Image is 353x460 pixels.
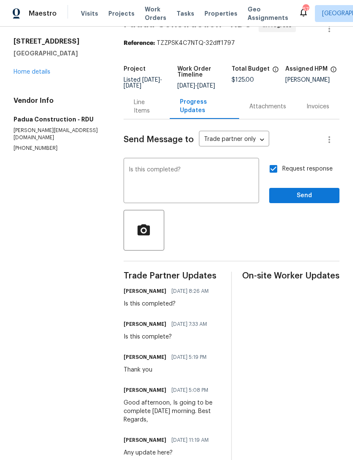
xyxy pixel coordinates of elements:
[204,9,237,18] span: Properties
[171,436,209,444] span: [DATE] 11:19 AM
[124,77,162,89] span: -
[124,39,339,47] div: TZZPSK4C7NTQ-32dff1797
[129,167,254,196] textarea: Is this completed?
[14,145,103,152] p: [PHONE_NUMBER]
[232,77,254,83] span: $125.00
[124,66,146,72] h5: Project
[81,9,98,18] span: Visits
[177,66,232,78] h5: Work Order Timeline
[124,300,214,308] div: Is this completed?
[29,9,57,18] span: Maestro
[124,77,162,89] span: Listed
[199,133,269,147] div: Trade partner only
[180,98,229,115] div: Progress Updates
[276,190,333,201] span: Send
[124,320,166,328] h6: [PERSON_NAME]
[285,66,328,72] h5: Assigned HPM
[14,127,103,141] p: [PERSON_NAME][EMAIL_ADDRESS][DOMAIN_NAME]
[124,272,221,280] span: Trade Partner Updates
[124,449,214,457] div: Any update here?
[14,96,103,105] h4: Vendor Info
[142,77,160,83] span: [DATE]
[242,272,339,280] span: On-site Worker Updates
[248,5,288,22] span: Geo Assignments
[171,287,209,295] span: [DATE] 8:26 AM
[124,40,155,46] b: Reference:
[269,188,339,204] button: Send
[285,77,339,83] div: [PERSON_NAME]
[171,386,208,394] span: [DATE] 5:08 PM
[124,19,252,29] span: Padua Construction - RDU
[108,9,135,18] span: Projects
[197,83,215,89] span: [DATE]
[272,66,279,77] span: The total cost of line items that have been proposed by Opendoor. This sum includes line items th...
[145,5,166,22] span: Work Orders
[306,102,329,111] div: Invoices
[124,287,166,295] h6: [PERSON_NAME]
[124,333,212,341] div: Is this complete?
[124,399,221,424] div: Good afternoon, Is going to be complete [DATE] morning. Best Regards,
[171,353,207,361] span: [DATE] 5:19 PM
[124,386,166,394] h6: [PERSON_NAME]
[282,165,333,174] span: Request response
[303,5,309,14] div: 57
[177,83,195,89] span: [DATE]
[14,115,103,124] h5: Padua Construction - RDU
[14,37,103,46] h2: [STREET_ADDRESS]
[134,98,160,115] div: Line Items
[232,66,270,72] h5: Total Budget
[124,353,166,361] h6: [PERSON_NAME]
[124,436,166,444] h6: [PERSON_NAME]
[171,320,207,328] span: [DATE] 7:33 AM
[124,135,194,144] span: Send Message to
[14,49,103,58] h5: [GEOGRAPHIC_DATA]
[330,66,337,77] span: The hpm assigned to this work order.
[249,102,286,111] div: Attachments
[177,83,215,89] span: -
[14,69,50,75] a: Home details
[176,11,194,17] span: Tasks
[124,366,212,374] div: Thank you
[124,83,141,89] span: [DATE]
